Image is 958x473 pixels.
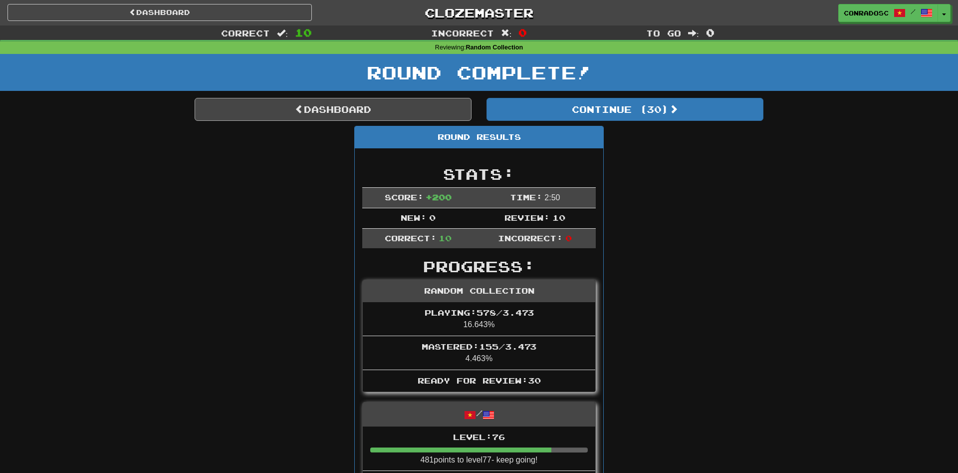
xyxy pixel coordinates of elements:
[552,213,565,222] span: 10
[327,4,631,21] a: Clozemaster
[363,336,595,370] li: 4.463%
[838,4,938,22] a: conradosc /
[439,233,452,243] span: 10
[418,376,541,385] span: Ready for Review: 30
[426,192,452,202] span: + 200
[501,29,512,37] span: :
[911,8,916,15] span: /
[401,213,427,222] span: New:
[362,166,596,182] h2: Stats:
[363,403,595,426] div: /
[422,342,536,351] span: Mastered: 155 / 3.473
[646,28,681,38] span: To go
[431,28,494,38] span: Incorrect
[195,98,472,121] a: Dashboard
[362,258,596,275] h2: Progress:
[706,26,715,38] span: 0
[3,62,955,82] h1: Round Complete!
[466,44,523,51] strong: Random Collection
[385,233,437,243] span: Correct:
[363,302,595,336] li: 16.643%
[355,126,603,148] div: Round Results
[486,98,763,121] button: Continue (30)
[544,193,560,202] span: 2 : 50
[363,427,595,472] li: 481 points to level 77 - keep going!
[504,213,550,222] span: Review:
[510,192,542,202] span: Time:
[453,432,505,442] span: Level: 76
[277,29,288,37] span: :
[429,213,436,222] span: 0
[498,233,563,243] span: Incorrect:
[7,4,312,21] a: Dashboard
[363,280,595,302] div: Random Collection
[385,192,424,202] span: Score:
[844,8,889,17] span: conradosc
[221,28,270,38] span: Correct
[295,26,312,38] span: 10
[425,308,534,317] span: Playing: 578 / 3.473
[688,29,699,37] span: :
[518,26,527,38] span: 0
[565,233,572,243] span: 0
